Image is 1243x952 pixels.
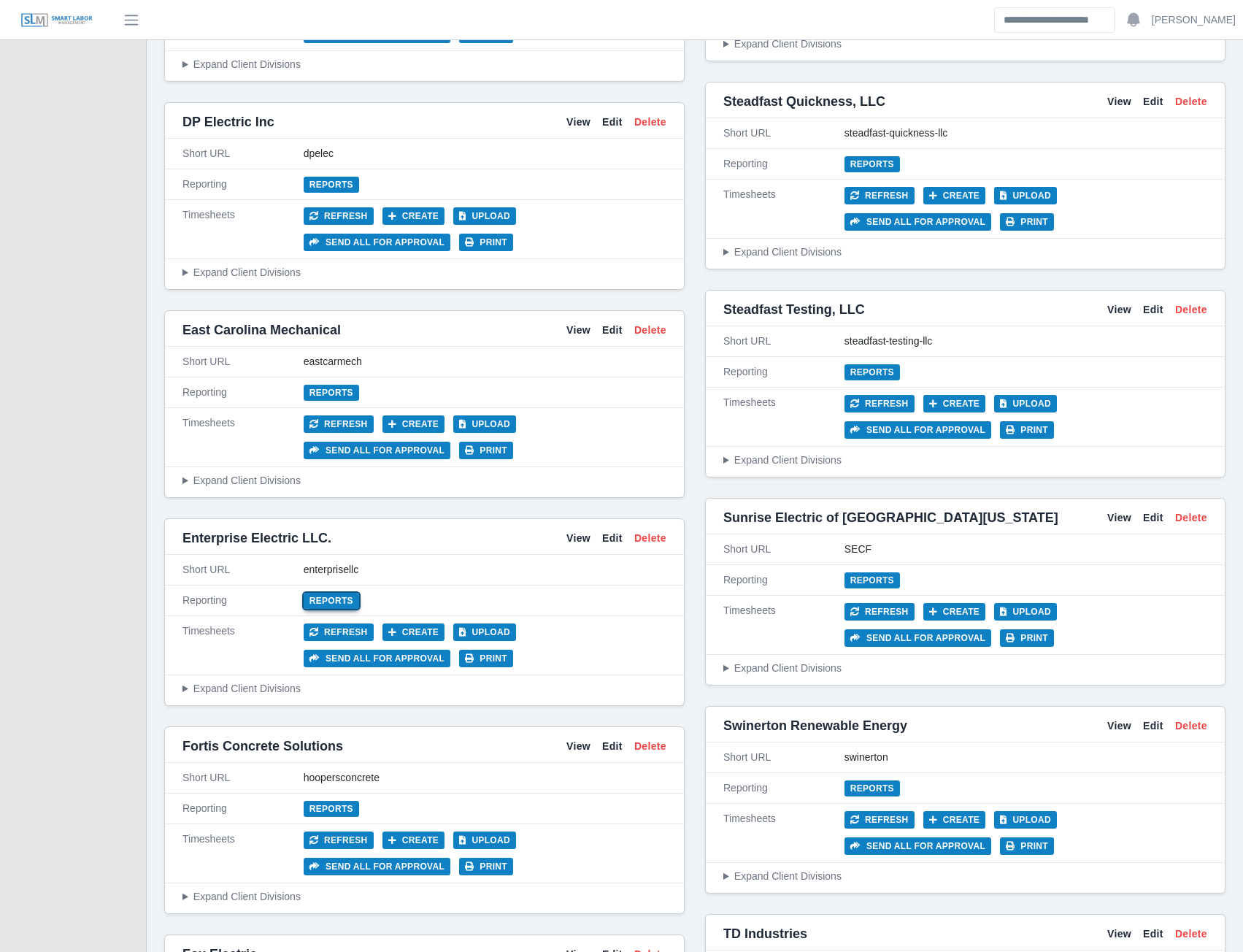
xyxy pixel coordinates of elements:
button: Upload [994,395,1057,412]
button: Upload [453,415,516,433]
div: Reporting [182,593,304,608]
span: Steadfast Testing, LLC [723,299,865,320]
a: View [566,739,590,754]
summary: Expand Client Divisions [182,265,666,280]
summary: Expand Client Divisions [723,453,1207,468]
button: Print [459,442,513,459]
button: Refresh [844,187,915,204]
div: Reporting [723,156,844,172]
button: Print [459,858,513,875]
a: Edit [1143,302,1163,318]
button: Refresh [304,415,374,433]
button: Create [923,603,986,621]
div: Reporting [723,572,844,588]
a: Delete [1175,718,1207,734]
button: Send all for approval [304,650,450,667]
a: Reports [844,572,900,588]
button: Print [1000,213,1054,231]
a: Delete [634,531,666,546]
a: View [566,531,590,546]
button: Upload [994,187,1057,204]
div: Short URL [723,750,844,765]
summary: Expand Client Divisions [723,245,1207,260]
a: Delete [1175,302,1207,318]
div: Reporting [182,177,304,192]
div: dpelec [304,146,666,161]
div: Timesheets [182,832,304,875]
a: Delete [1175,510,1207,526]
button: Send all for approval [304,442,450,459]
button: Refresh [304,832,374,849]
div: eastcarmech [304,354,666,369]
div: Timesheets [723,187,844,231]
a: Reports [844,156,900,172]
button: Create [382,623,445,641]
div: Timesheets [182,415,304,459]
div: Reporting [182,801,304,816]
button: Create [382,207,445,225]
button: Upload [994,603,1057,621]
button: Refresh [844,811,915,829]
span: East Carolina Mechanical [182,320,341,340]
div: Reporting [182,385,304,400]
summary: Expand Client Divisions [182,473,666,488]
a: Edit [602,531,623,546]
a: Reports [844,780,900,796]
button: Upload [994,811,1057,829]
div: Short URL [723,126,844,141]
a: Delete [634,323,666,338]
a: View [566,115,590,130]
a: View [1107,94,1131,110]
a: Reports [304,385,359,401]
span: Enterprise Electric LLC. [182,528,331,548]
a: Reports [304,801,359,817]
a: Reports [304,593,359,609]
img: SLM Logo [20,12,93,28]
div: steadfast-testing-llc [844,334,1207,349]
a: Edit [1143,718,1163,734]
a: View [1107,926,1131,942]
a: Delete [634,115,666,130]
div: Timesheets [723,395,844,439]
a: [PERSON_NAME] [1152,12,1236,28]
div: Short URL [723,542,844,557]
a: Edit [1143,94,1163,110]
button: Send all for approval [844,837,991,855]
div: Timesheets [723,603,844,647]
a: View [1107,302,1131,318]
button: Refresh [844,603,915,621]
div: Short URL [182,562,304,577]
button: Create [923,187,986,204]
button: Send all for approval [844,421,991,439]
button: Create [382,832,445,849]
button: Upload [453,832,516,849]
div: Timesheets [723,811,844,855]
span: Swinerton Renewable Energy [723,715,907,736]
button: Print [459,234,513,251]
div: hoopersconcrete [304,770,666,786]
button: Send all for approval [844,629,991,647]
a: Reports [844,364,900,380]
a: Delete [634,739,666,754]
a: Edit [602,739,623,754]
button: Refresh [304,623,374,641]
div: steadfast-quickness-llc [844,126,1207,141]
button: Print [1000,837,1054,855]
button: Refresh [844,395,915,412]
a: Edit [602,115,623,130]
button: Send all for approval [844,213,991,231]
summary: Expand Client Divisions [723,661,1207,676]
summary: Expand Client Divisions [182,57,666,72]
summary: Expand Client Divisions [182,889,666,905]
div: Reporting [723,780,844,796]
button: Create [923,811,986,829]
div: enterprisellc [304,562,666,577]
div: Short URL [182,770,304,786]
button: Send all for approval [304,234,450,251]
span: Sunrise Electric of [GEOGRAPHIC_DATA][US_STATE] [723,507,1058,528]
button: Create [923,395,986,412]
a: Edit [602,323,623,338]
button: Print [459,650,513,667]
button: Upload [453,623,516,641]
a: View [1107,718,1131,734]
